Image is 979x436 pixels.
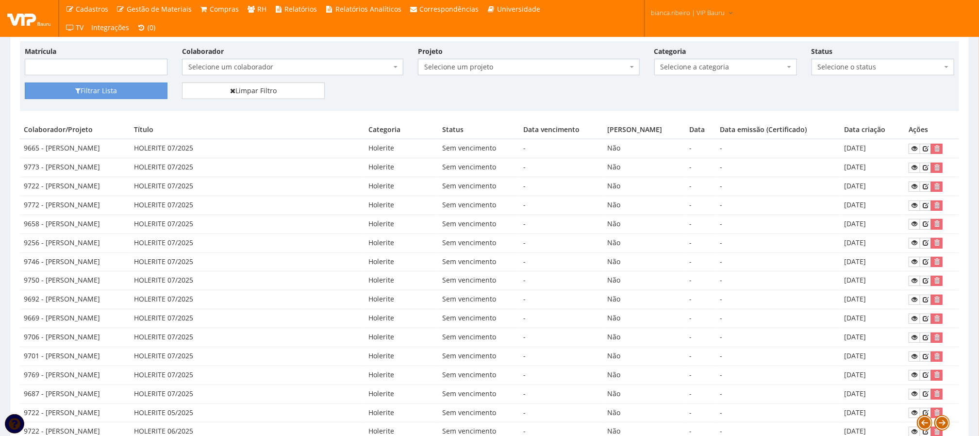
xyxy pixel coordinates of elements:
td: HOLERITE 07/2025 [130,158,365,177]
td: - [716,347,841,366]
td: [DATE] [841,271,905,290]
td: Holerite [365,366,438,385]
td: HOLERITE 07/2025 [130,366,365,385]
td: HOLERITE 07/2025 [130,271,365,290]
td: - [686,366,716,385]
td: - [519,403,603,422]
td: Não [603,328,685,347]
td: - [686,309,716,328]
td: 9750 - [PERSON_NAME] [20,271,130,290]
td: - [686,177,716,196]
td: Não [603,215,685,234]
td: - [686,139,716,158]
td: - [519,158,603,177]
td: - [519,271,603,290]
td: [DATE] [841,328,905,347]
td: - [716,139,841,158]
td: [DATE] [841,158,905,177]
td: Holerite [365,158,438,177]
td: Sem vencimento [438,403,519,422]
td: Sem vencimento [438,309,519,328]
td: HOLERITE 07/2025 [130,309,365,328]
td: Sem vencimento [438,271,519,290]
a: Limpar Filtro [182,83,325,99]
td: - [519,234,603,252]
td: HOLERITE 07/2025 [130,252,365,271]
span: Selecione um colaborador [188,62,391,72]
td: Sem vencimento [438,252,519,271]
td: HOLERITE 07/2025 [130,328,365,347]
span: Selecione a categoria [654,59,797,75]
td: - [519,347,603,366]
td: Holerite [365,234,438,252]
td: 9669 - [PERSON_NAME] [20,309,130,328]
label: Matrícula [25,47,56,56]
label: Status [812,47,833,56]
span: (0) [148,23,155,32]
button: Filtrar Lista [25,83,167,99]
td: HOLERITE 07/2025 [130,347,365,366]
td: [DATE] [841,290,905,309]
td: 9665 - [PERSON_NAME] [20,139,130,158]
label: Colaborador [182,47,224,56]
td: - [519,196,603,215]
td: - [686,252,716,271]
td: Holerite [365,139,438,158]
span: Relatórios Analíticos [335,4,401,14]
label: Projeto [418,47,443,56]
td: HOLERITE 07/2025 [130,290,365,309]
td: Não [603,139,685,158]
th: Status [438,121,519,139]
span: Gestão de Materiais [127,4,192,14]
td: Sem vencimento [438,385,519,403]
td: - [686,271,716,290]
td: - [716,290,841,309]
td: Não [603,366,685,385]
td: Não [603,252,685,271]
td: 9769 - [PERSON_NAME] [20,366,130,385]
td: Holerite [365,196,438,215]
td: [DATE] [841,309,905,328]
span: Selecione um projeto [418,59,639,75]
td: Holerite [365,290,438,309]
td: Holerite [365,177,438,196]
td: - [519,177,603,196]
span: bianca.ribeiro | VIP Bauru [651,8,725,17]
td: [DATE] [841,196,905,215]
td: Sem vencimento [438,158,519,177]
td: - [686,328,716,347]
td: - [686,215,716,234]
td: - [686,290,716,309]
td: [DATE] [841,366,905,385]
span: Relatórios [285,4,317,14]
td: Sem vencimento [438,366,519,385]
td: Não [603,158,685,177]
td: HOLERITE 07/2025 [130,177,365,196]
td: - [519,290,603,309]
td: 9706 - [PERSON_NAME] [20,328,130,347]
td: 9722 - [PERSON_NAME] [20,403,130,422]
td: Sem vencimento [438,328,519,347]
td: 9658 - [PERSON_NAME] [20,215,130,234]
span: Selecione o status [818,62,942,72]
td: 9772 - [PERSON_NAME] [20,196,130,215]
td: - [716,385,841,403]
td: HOLERITE 07/2025 [130,215,365,234]
td: - [716,403,841,422]
td: - [519,328,603,347]
td: Não [603,234,685,252]
img: logo [7,11,51,26]
td: Não [603,385,685,403]
td: [DATE] [841,177,905,196]
td: Holerite [365,385,438,403]
td: - [716,328,841,347]
td: 9256 - [PERSON_NAME] [20,234,130,252]
span: RH [257,4,266,14]
td: [DATE] [841,347,905,366]
td: Sem vencimento [438,139,519,158]
td: Holerite [365,403,438,422]
td: 9687 - [PERSON_NAME] [20,385,130,403]
th: Categoria [365,121,438,139]
td: Sem vencimento [438,234,519,252]
span: Cadastros [76,4,109,14]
